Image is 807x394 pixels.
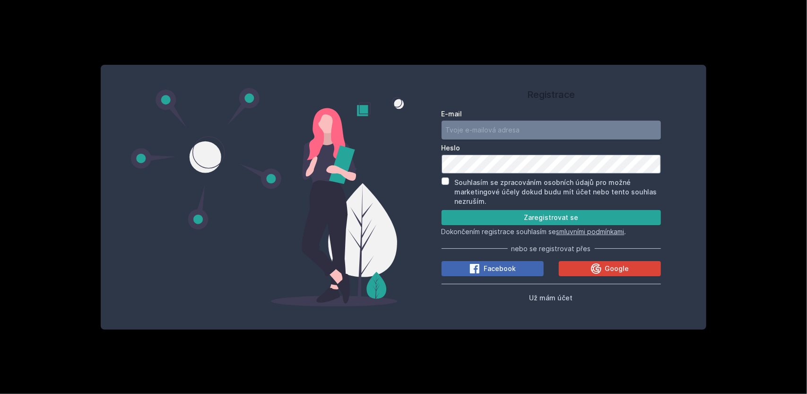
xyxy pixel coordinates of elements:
[559,261,661,276] button: Google
[512,244,591,254] span: nebo se registrovat přes
[529,292,573,303] button: Už mám účet
[484,264,516,273] span: Facebook
[442,143,661,153] label: Heslo
[442,227,661,236] p: Dokončením registrace souhlasím se .
[442,109,661,119] label: E-mail
[529,294,573,302] span: Už mám účet
[605,264,629,273] span: Google
[442,88,661,102] h1: Registrace
[442,121,661,140] input: Tvoje e-mailová adresa
[455,178,657,205] label: Souhlasím se zpracováním osobních údajů pro možné marketingové účely dokud budu mít účet nebo ten...
[556,228,625,236] a: smluvními podmínkami
[442,210,661,225] button: Zaregistrovat se
[442,261,544,276] button: Facebook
